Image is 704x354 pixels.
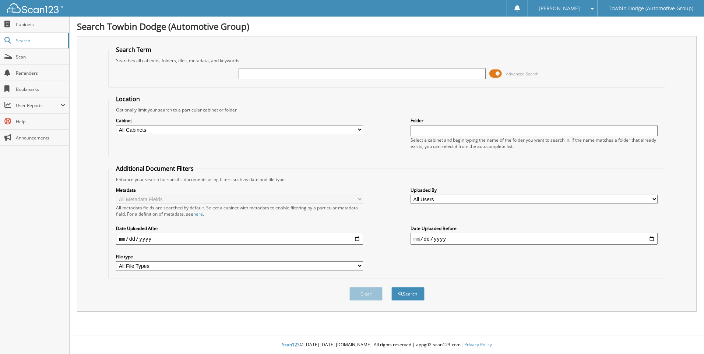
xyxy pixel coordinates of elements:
[116,225,363,231] label: Date Uploaded After
[411,137,658,149] div: Select a cabinet and begin typing the name of the folder you want to search in. If the name match...
[116,254,363,260] label: File type
[112,176,661,183] div: Enhance your search for specific documents using filters such as date and file type.
[16,21,66,28] span: Cabinets
[506,71,539,77] span: Advanced Search
[112,164,197,173] legend: Additional Document Filters
[7,3,63,13] img: scan123-logo-white.svg
[16,86,66,92] span: Bookmarks
[282,341,300,348] span: Scan123
[16,70,66,76] span: Reminders
[116,187,363,193] label: Metadata
[411,187,658,193] label: Uploaded By
[16,102,60,109] span: User Reports
[116,117,363,124] label: Cabinet
[112,107,661,113] div: Optionally limit your search to a particular cabinet or folder
[16,38,64,44] span: Search
[609,6,693,11] span: Towbin Dodge (Automotive Group)
[411,117,658,124] label: Folder
[16,135,66,141] span: Announcements
[112,46,155,54] legend: Search Term
[464,341,492,348] a: Privacy Policy
[112,57,661,64] div: Searches all cabinets, folders, files, metadata, and keywords
[116,233,363,245] input: start
[116,205,363,217] div: All metadata fields are searched by default. Select a cabinet with metadata to enable filtering b...
[77,20,697,32] h1: Search Towbin Dodge (Automotive Group)
[112,95,144,103] legend: Location
[349,287,383,301] button: Clear
[193,211,203,217] a: here
[70,336,704,354] div: © [DATE]-[DATE] [DOMAIN_NAME]. All rights reserved | appg02-scan123-com |
[539,6,580,11] span: [PERSON_NAME]
[411,225,658,231] label: Date Uploaded Before
[16,118,66,125] span: Help
[16,54,66,60] span: Scan
[411,233,658,245] input: end
[391,287,425,301] button: Search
